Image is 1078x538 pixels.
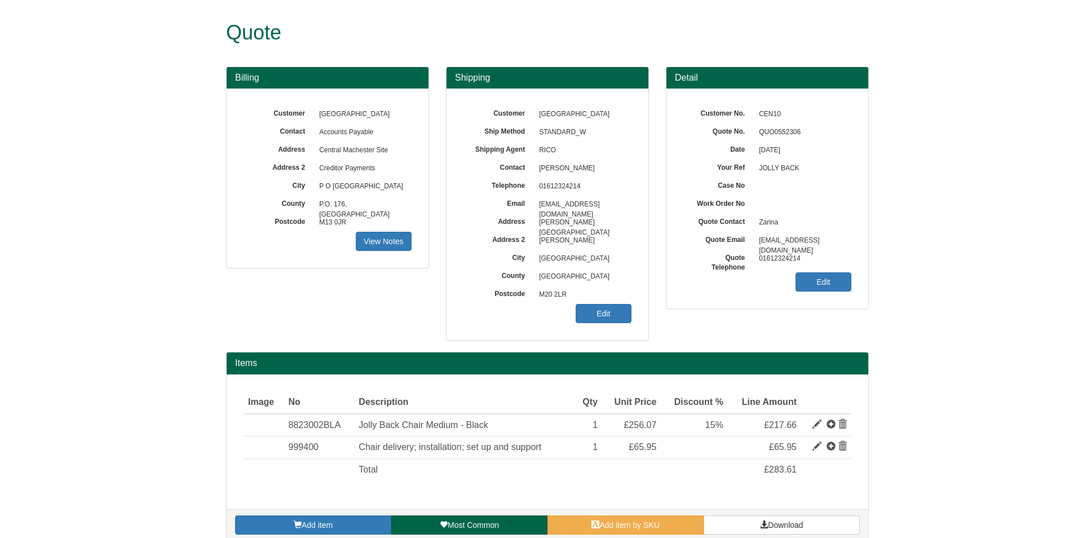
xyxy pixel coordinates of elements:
[284,391,355,414] th: No
[354,459,575,481] td: Total
[313,178,412,196] span: P O [GEOGRAPHIC_DATA]
[463,232,533,245] label: Address 2
[284,436,355,459] td: 999400
[533,268,631,286] span: [GEOGRAPHIC_DATA]
[753,232,851,250] span: [EMAIL_ADDRESS][DOMAIN_NAME]
[753,124,851,142] span: QUO0552306
[796,272,851,292] a: Edit
[313,160,412,178] span: Creditor Payments
[302,521,333,530] span: Add item
[661,391,728,414] th: Discount %
[593,442,598,452] span: 1
[705,420,723,430] span: 15%
[313,142,412,160] span: Central Machester Site
[235,73,420,83] h3: Billing
[533,142,631,160] span: RICO
[683,178,753,191] label: Case No
[356,232,412,251] a: View Notes
[675,73,860,83] h3: Detail
[764,465,797,474] span: £283.61
[533,196,631,214] span: [EMAIL_ADDRESS][DOMAIN_NAME]
[284,414,355,436] td: 8823002BLA
[624,420,656,430] span: £256.07
[463,160,533,173] label: Contact
[463,105,533,118] label: Customer
[313,124,412,142] span: Accounts Payable
[244,178,313,191] label: City
[533,250,631,268] span: [GEOGRAPHIC_DATA]
[313,214,412,232] span: M13 0JR
[463,286,533,299] label: Postcode
[244,124,313,136] label: Contact
[753,142,851,160] span: [DATE]
[533,160,631,178] span: [PERSON_NAME]
[463,124,533,136] label: Ship Method
[448,521,499,530] span: Most Common
[463,268,533,281] label: County
[575,391,602,414] th: Qty
[354,391,575,414] th: Description
[629,442,656,452] span: £65.95
[753,160,851,178] span: JOLLY BACK
[463,178,533,191] label: Telephone
[683,232,753,245] label: Quote Email
[533,124,631,142] span: STANDARD_W
[683,105,753,118] label: Customer No.
[533,105,631,124] span: [GEOGRAPHIC_DATA]
[244,391,284,414] th: Image
[753,250,851,268] span: 01612324214
[313,105,412,124] span: [GEOGRAPHIC_DATA]
[768,521,803,530] span: Download
[463,196,533,209] label: Email
[244,142,313,155] label: Address
[463,142,533,155] label: Shipping Agent
[602,391,661,414] th: Unit Price
[313,196,412,214] span: P.O. 176, [GEOGRAPHIC_DATA]
[533,232,631,250] span: [PERSON_NAME]
[244,160,313,173] label: Address 2
[463,250,533,263] label: City
[683,250,753,272] label: Quote Telephone
[593,420,598,430] span: 1
[683,196,753,209] label: Work Order No
[533,214,631,232] span: [PERSON_NAME][GEOGRAPHIC_DATA]
[533,178,631,196] span: 01612324214
[683,142,753,155] label: Date
[728,391,801,414] th: Line Amount
[226,21,827,44] h1: Quote
[533,286,631,304] span: M20 2LR
[359,420,488,430] span: Jolly Back Chair Medium - Black
[683,160,753,173] label: Your Ref
[463,214,533,227] label: Address
[764,420,797,430] span: £217.66
[455,73,640,83] h3: Shipping
[683,124,753,136] label: Quote No.
[704,515,860,535] a: Download
[359,442,541,452] span: Chair delivery; installation; set up and support
[769,442,797,452] span: £65.95
[753,105,851,124] span: CEN10
[683,214,753,227] label: Quote Contact
[244,196,313,209] label: County
[244,214,313,227] label: Postcode
[235,358,860,368] h2: Items
[753,214,851,232] span: Zarina
[599,521,660,530] span: Add item by SKU
[576,304,631,323] a: Edit
[244,105,313,118] label: Customer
